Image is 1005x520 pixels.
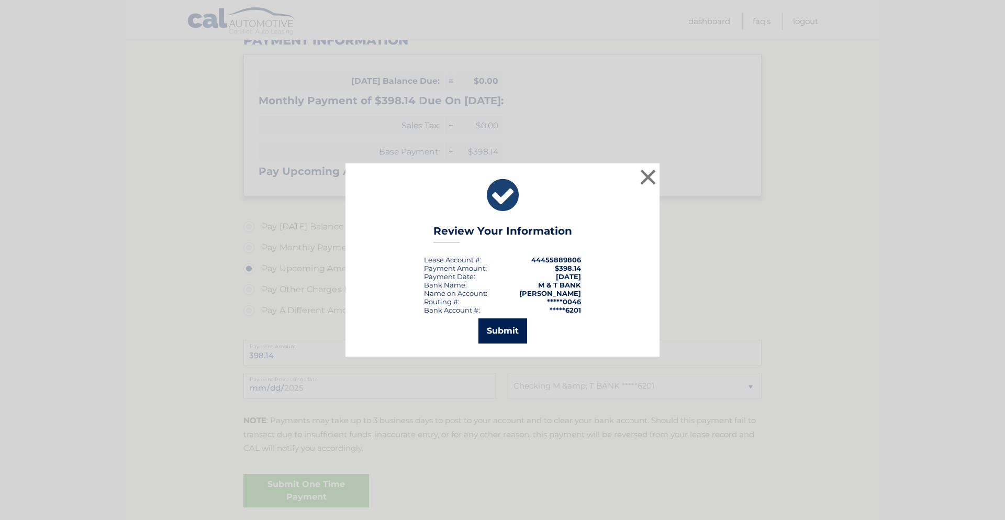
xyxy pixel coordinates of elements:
[433,225,572,243] h3: Review Your Information
[424,297,460,306] div: Routing #:
[424,272,474,281] span: Payment Date
[519,289,581,297] strong: [PERSON_NAME]
[478,318,527,344] button: Submit
[424,289,487,297] div: Name on Account:
[638,167,658,187] button: ×
[424,272,475,281] div: :
[424,264,487,272] div: Payment Amount:
[538,281,581,289] strong: M & T BANK
[556,272,581,281] span: [DATE]
[424,256,482,264] div: Lease Account #:
[424,306,480,314] div: Bank Account #:
[531,256,581,264] strong: 44455889806
[555,264,581,272] span: $398.14
[424,281,467,289] div: Bank Name:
